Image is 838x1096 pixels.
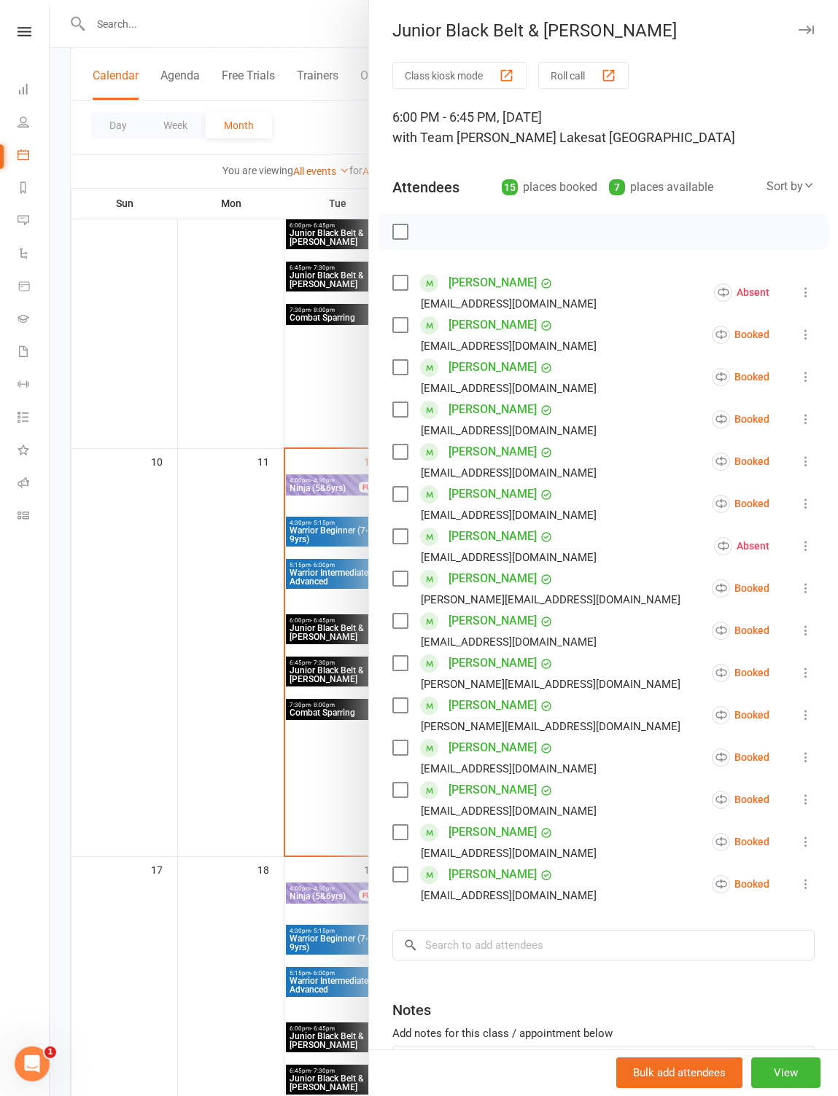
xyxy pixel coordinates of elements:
[449,609,537,633] a: [PERSON_NAME]
[449,271,537,294] a: [PERSON_NAME]
[392,1025,815,1042] div: Add notes for this class / appointment below
[594,130,735,145] span: at [GEOGRAPHIC_DATA]
[609,177,713,197] div: places available
[767,177,815,196] div: Sort by
[712,410,769,428] div: Booked
[421,844,597,863] div: [EMAIL_ADDRESS][DOMAIN_NAME]
[449,356,537,379] a: [PERSON_NAME]
[392,130,594,145] span: with Team [PERSON_NAME] Lakes
[449,482,537,506] a: [PERSON_NAME]
[421,294,597,313] div: [EMAIL_ADDRESS][DOMAIN_NAME]
[714,537,769,555] div: Absent
[712,622,769,640] div: Booked
[538,62,629,89] button: Roll call
[18,435,50,468] a: What's New
[449,736,537,759] a: [PERSON_NAME]
[714,283,769,302] div: Absent
[421,886,597,905] div: [EMAIL_ADDRESS][DOMAIN_NAME]
[712,495,769,513] div: Booked
[18,468,50,501] a: Roll call kiosk mode
[392,107,815,148] div: 6:00 PM - 6:45 PM, [DATE]
[421,421,597,440] div: [EMAIL_ADDRESS][DOMAIN_NAME]
[421,590,680,609] div: [PERSON_NAME][EMAIL_ADDRESS][DOMAIN_NAME]
[712,706,769,724] div: Booked
[15,1046,50,1081] iframe: Intercom live chat
[421,506,597,525] div: [EMAIL_ADDRESS][DOMAIN_NAME]
[449,398,537,421] a: [PERSON_NAME]
[502,179,518,195] div: 15
[18,271,50,304] a: Product Sales
[712,833,769,851] div: Booked
[449,863,537,886] a: [PERSON_NAME]
[18,173,50,205] a: Reports
[449,567,537,590] a: [PERSON_NAME]
[18,107,50,140] a: People
[421,759,597,778] div: [EMAIL_ADDRESS][DOMAIN_NAME]
[712,875,769,893] div: Booked
[421,675,680,694] div: [PERSON_NAME][EMAIL_ADDRESS][DOMAIN_NAME]
[712,579,769,598] div: Booked
[44,1046,56,1058] span: 1
[369,20,838,41] div: Junior Black Belt & [PERSON_NAME]
[421,379,597,398] div: [EMAIL_ADDRESS][DOMAIN_NAME]
[421,802,597,821] div: [EMAIL_ADDRESS][DOMAIN_NAME]
[712,791,769,809] div: Booked
[616,1058,742,1089] button: Bulk add attendees
[609,179,625,195] div: 7
[421,633,597,651] div: [EMAIL_ADDRESS][DOMAIN_NAME]
[449,525,537,548] a: [PERSON_NAME]
[421,548,597,567] div: [EMAIL_ADDRESS][DOMAIN_NAME]
[18,140,50,173] a: Calendar
[449,313,537,337] a: [PERSON_NAME]
[712,453,769,471] div: Booked
[449,778,537,802] a: [PERSON_NAME]
[392,930,815,960] input: Search to add attendees
[449,694,537,717] a: [PERSON_NAME]
[421,717,680,736] div: [PERSON_NAME][EMAIL_ADDRESS][DOMAIN_NAME]
[712,664,769,682] div: Booked
[392,62,527,89] button: Class kiosk mode
[18,74,50,107] a: Dashboard
[449,651,537,675] a: [PERSON_NAME]
[421,337,597,356] div: [EMAIL_ADDRESS][DOMAIN_NAME]
[449,440,537,463] a: [PERSON_NAME]
[751,1058,820,1089] button: View
[712,368,769,386] div: Booked
[502,177,597,197] div: places booked
[712,326,769,344] div: Booked
[712,748,769,767] div: Booked
[18,501,50,533] a: Class kiosk mode
[392,1000,431,1020] div: Notes
[392,177,459,197] div: Attendees
[421,463,597,482] div: [EMAIL_ADDRESS][DOMAIN_NAME]
[449,821,537,844] a: [PERSON_NAME]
